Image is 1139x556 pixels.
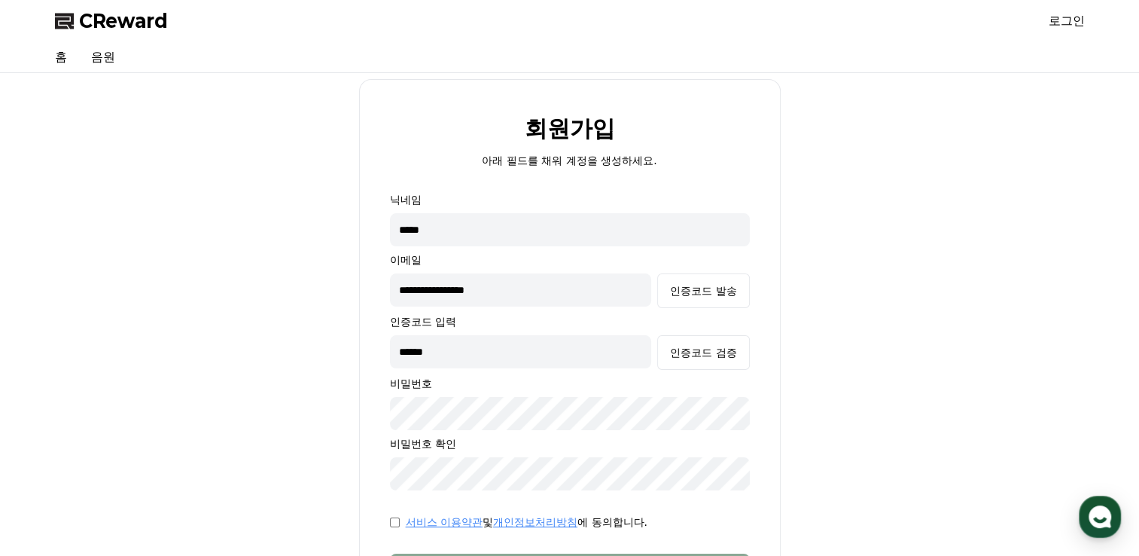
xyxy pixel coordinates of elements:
div: 인증코드 검증 [670,345,736,360]
div: 인증코드 발송 [670,283,736,298]
a: 로그인 [1049,12,1085,30]
button: 인증코드 검증 [657,335,749,370]
button: 인증코드 발송 [657,273,749,308]
span: 설정 [233,454,251,466]
a: 개인정보처리방침 [493,516,577,528]
span: CReward [79,9,168,33]
a: CReward [55,9,168,33]
a: 서비스 이용약관 [406,516,483,528]
a: 홈 [5,431,99,469]
p: 및 에 동의합니다. [406,515,647,530]
p: 비밀번호 [390,376,750,391]
p: 인증코드 입력 [390,314,750,329]
p: 닉네임 [390,192,750,207]
a: 음원 [79,42,127,72]
p: 비밀번호 확인 [390,436,750,451]
p: 이메일 [390,252,750,267]
a: 홈 [43,42,79,72]
span: 홈 [47,454,56,466]
p: 아래 필드를 채워 계정을 생성하세요. [482,153,656,168]
h2: 회원가입 [525,116,615,141]
a: 대화 [99,431,194,469]
span: 대화 [138,454,156,466]
a: 설정 [194,431,289,469]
